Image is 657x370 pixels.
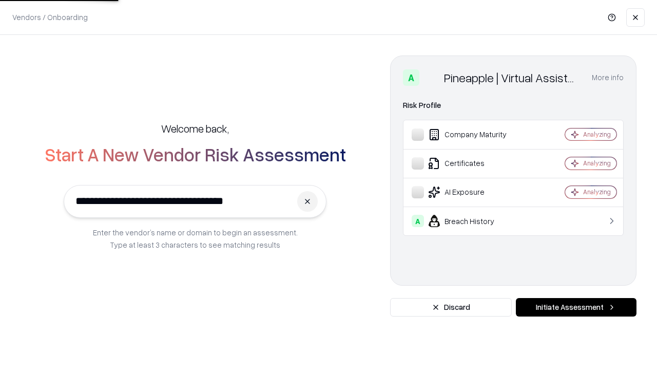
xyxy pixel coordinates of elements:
[423,69,440,86] img: Pineapple | Virtual Assistant Agency
[403,69,419,86] div: A
[403,99,624,112] div: Risk Profile
[583,130,611,139] div: Analyzing
[592,68,624,87] button: More info
[412,215,424,227] div: A
[412,128,534,141] div: Company Maturity
[516,298,636,317] button: Initiate Assessment
[583,188,611,196] div: Analyzing
[412,186,534,198] div: AI Exposure
[390,298,512,317] button: Discard
[412,215,534,227] div: Breach History
[45,144,346,164] h2: Start A New Vendor Risk Assessment
[12,12,88,23] p: Vendors / Onboarding
[93,226,298,251] p: Enter the vendor’s name or domain to begin an assessment. Type at least 3 characters to see match...
[161,121,229,136] h5: Welcome back,
[412,157,534,170] div: Certificates
[444,69,579,86] div: Pineapple | Virtual Assistant Agency
[583,159,611,168] div: Analyzing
